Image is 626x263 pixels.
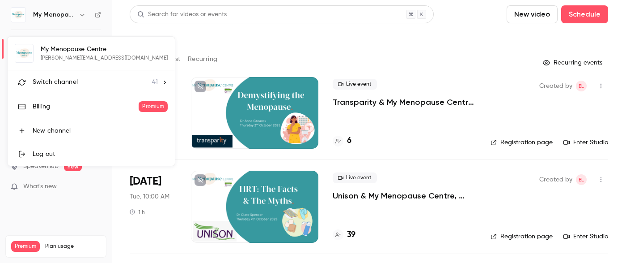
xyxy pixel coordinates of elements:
span: 41 [152,78,158,87]
span: Premium [139,101,168,112]
span: Switch channel [33,78,78,87]
div: Log out [33,150,168,159]
div: Billing [33,102,139,111]
div: New channel [33,126,168,135]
